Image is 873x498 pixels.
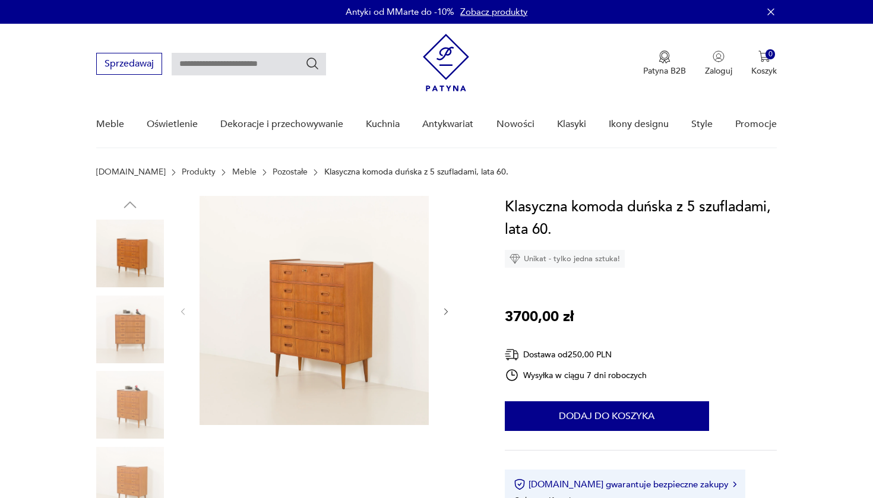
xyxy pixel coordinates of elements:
img: Ikonka użytkownika [713,50,725,62]
h1: Klasyczna komoda duńska z 5 szufladami, lata 60. [505,196,777,241]
a: Sprzedawaj [96,61,162,69]
img: Ikona certyfikatu [514,478,526,490]
button: [DOMAIN_NAME] gwarantuje bezpieczne zakupy [514,478,736,490]
p: Zaloguj [705,65,732,77]
a: Style [691,101,713,147]
div: 0 [766,49,776,59]
img: Zdjęcie produktu Klasyczna komoda duńska z 5 szufladami, lata 60. [200,196,429,425]
p: Patyna B2B [643,65,686,77]
a: Ikona medaluPatyna B2B [643,50,686,77]
img: Zdjęcie produktu Klasyczna komoda duńska z 5 szufladami, lata 60. [96,371,164,439]
img: Ikona medalu [659,50,670,64]
button: Sprzedawaj [96,53,162,75]
a: Antykwariat [422,101,473,147]
a: Nowości [496,101,534,147]
button: Patyna B2B [643,50,686,77]
p: 3700,00 zł [505,306,574,328]
a: Pozostałe [273,167,308,177]
a: Promocje [735,101,777,147]
img: Ikona strzałki w prawo [733,481,736,487]
a: Meble [232,167,257,177]
div: Unikat - tylko jedna sztuka! [505,250,625,268]
button: Zaloguj [705,50,732,77]
img: Ikona dostawy [505,347,519,362]
p: Koszyk [751,65,777,77]
button: Szukaj [305,56,320,71]
a: Zobacz produkty [460,6,527,18]
a: [DOMAIN_NAME] [96,167,166,177]
div: Dostawa od 250,00 PLN [505,347,647,362]
img: Zdjęcie produktu Klasyczna komoda duńska z 5 szufladami, lata 60. [96,296,164,363]
a: Klasyki [557,101,586,147]
p: Antyki od MMarte do -10% [346,6,454,18]
div: Wysyłka w ciągu 7 dni roboczych [505,368,647,382]
button: 0Koszyk [751,50,777,77]
a: Oświetlenie [147,101,198,147]
a: Kuchnia [366,101,400,147]
a: Ikony designu [609,101,669,147]
a: Produkty [182,167,216,177]
img: Zdjęcie produktu Klasyczna komoda duńska z 5 szufladami, lata 60. [96,220,164,287]
p: Klasyczna komoda duńska z 5 szufladami, lata 60. [324,167,508,177]
img: Patyna - sklep z meblami i dekoracjami vintage [423,34,469,91]
button: Dodaj do koszyka [505,401,709,431]
a: Dekoracje i przechowywanie [220,101,343,147]
img: Ikona koszyka [758,50,770,62]
img: Ikona diamentu [510,253,520,264]
a: Meble [96,101,124,147]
